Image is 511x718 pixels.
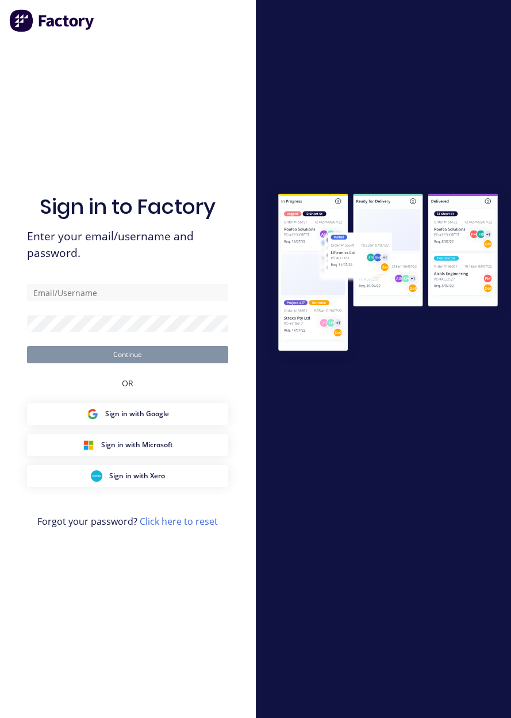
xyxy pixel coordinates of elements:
span: Enter your email/username and password. [27,228,228,262]
button: Continue [27,346,228,363]
h1: Sign in to Factory [40,194,216,219]
img: Microsoft Sign in [83,439,94,451]
span: Forgot your password? [37,514,218,528]
div: OR [122,363,133,403]
span: Sign in with Google [105,409,169,419]
button: Xero Sign inSign in with Xero [27,465,228,487]
input: Email/Username [27,284,228,301]
img: Google Sign in [87,408,98,420]
button: Microsoft Sign inSign in with Microsoft [27,434,228,456]
a: Click here to reset [140,515,218,528]
span: Sign in with Microsoft [101,440,173,450]
span: Sign in with Xero [109,471,165,481]
img: Xero Sign in [91,470,102,482]
button: Google Sign inSign in with Google [27,403,228,425]
img: Factory [9,9,95,32]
